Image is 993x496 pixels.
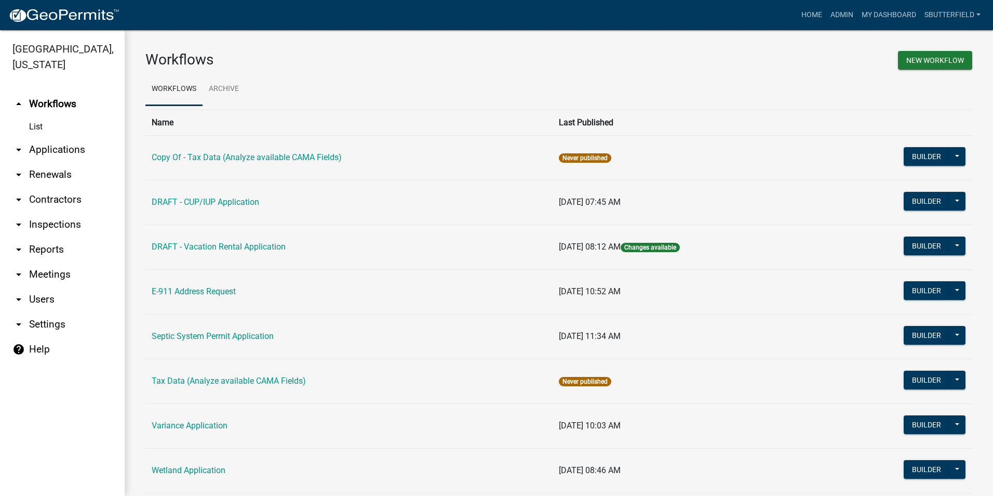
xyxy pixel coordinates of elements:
[553,110,821,135] th: Last Published
[559,377,611,386] span: Never published
[203,73,245,106] a: Archive
[12,293,25,306] i: arrow_drop_down
[559,421,621,430] span: [DATE] 10:03 AM
[857,5,920,25] a: My Dashboard
[152,197,259,207] a: DRAFT - CUP/IUP Application
[152,286,236,296] a: E-911 Address Request
[152,242,286,252] a: DRAFT - Vacation Rental Application
[826,5,857,25] a: Admin
[152,421,227,430] a: Variance Application
[145,110,553,135] th: Name
[12,168,25,181] i: arrow_drop_down
[152,331,274,341] a: Septic System Permit Application
[145,73,203,106] a: Workflows
[904,147,949,166] button: Builder
[904,326,949,345] button: Builder
[621,243,680,252] span: Changes available
[152,465,225,475] a: Wetland Application
[559,331,621,341] span: [DATE] 11:34 AM
[12,243,25,256] i: arrow_drop_down
[898,51,972,70] button: New Workflow
[904,192,949,211] button: Builder
[12,218,25,231] i: arrow_drop_down
[12,143,25,156] i: arrow_drop_down
[920,5,985,25] a: Sbutterfield
[904,281,949,300] button: Builder
[904,237,949,255] button: Builder
[152,152,342,162] a: Copy Of - Tax Data (Analyze available CAMA Fields)
[12,98,25,110] i: arrow_drop_up
[904,415,949,434] button: Builder
[12,318,25,331] i: arrow_drop_down
[904,460,949,479] button: Builder
[145,51,551,69] h3: Workflows
[559,465,621,475] span: [DATE] 08:46 AM
[12,193,25,206] i: arrow_drop_down
[559,153,611,163] span: Never published
[559,286,621,296] span: [DATE] 10:52 AM
[559,242,621,252] span: [DATE] 08:12 AM
[559,197,621,207] span: [DATE] 07:45 AM
[152,376,306,386] a: Tax Data (Analyze available CAMA Fields)
[797,5,826,25] a: Home
[12,268,25,281] i: arrow_drop_down
[12,343,25,356] i: help
[904,371,949,389] button: Builder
